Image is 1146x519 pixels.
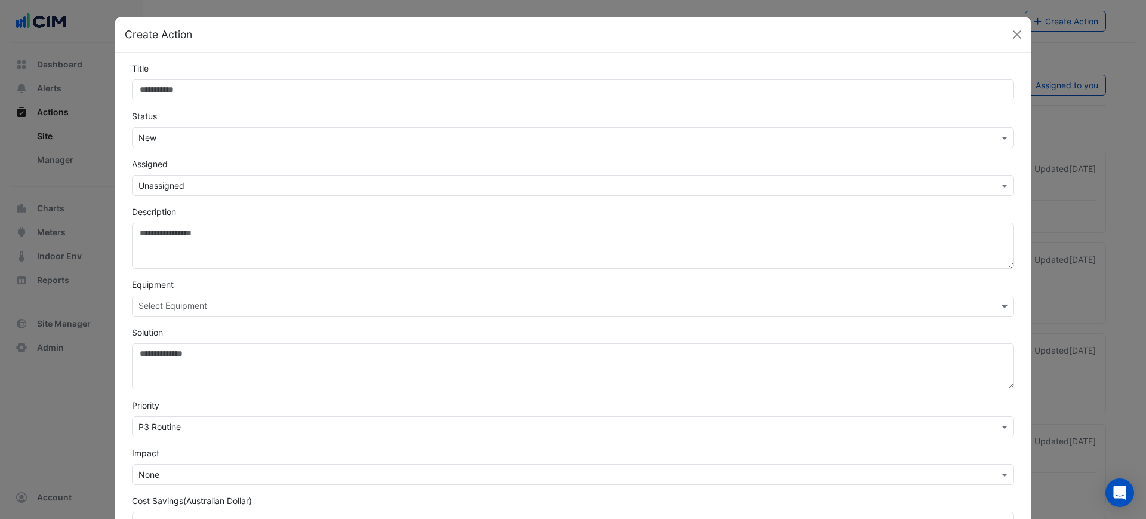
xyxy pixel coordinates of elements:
div: Open Intercom Messenger [1105,478,1134,507]
label: Priority [132,399,159,411]
label: Title [132,62,149,75]
h5: Create Action [125,27,192,42]
label: Cost Savings (Australian Dollar) [132,495,252,507]
label: Description [132,205,176,218]
label: Assigned [132,158,168,170]
label: Equipment [132,278,174,291]
label: Impact [132,447,159,459]
div: Select Equipment [137,299,207,315]
button: Close [1008,26,1026,44]
label: Status [132,110,157,122]
label: Solution [132,326,163,339]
